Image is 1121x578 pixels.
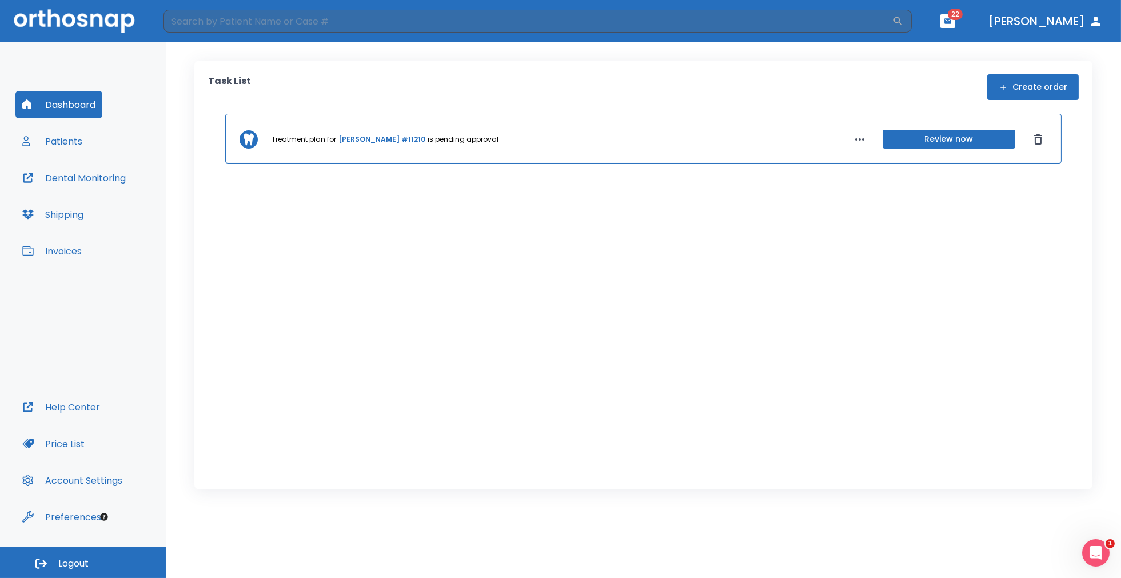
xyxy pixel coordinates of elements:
button: Dashboard [15,91,102,118]
p: Treatment plan for [272,134,336,145]
span: Logout [58,557,89,570]
p: is pending approval [428,134,498,145]
button: Price List [15,430,91,457]
button: Patients [15,127,89,155]
button: Dental Monitoring [15,164,133,192]
img: Orthosnap [14,9,135,33]
span: 22 [948,9,963,20]
button: Preferences [15,503,108,531]
button: Dismiss [1029,130,1047,149]
a: [PERSON_NAME] #11210 [338,134,425,145]
button: Review now [883,130,1015,149]
p: Task List [208,74,251,100]
span: 1 [1106,539,1115,548]
input: Search by Patient Name or Case # [163,10,892,33]
button: [PERSON_NAME] [984,11,1107,31]
button: Account Settings [15,467,129,494]
button: Create order [987,74,1079,100]
div: Tooltip anchor [99,512,109,522]
button: Help Center [15,393,107,421]
iframe: Intercom live chat [1082,539,1110,567]
button: Shipping [15,201,90,228]
button: Invoices [15,237,89,265]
